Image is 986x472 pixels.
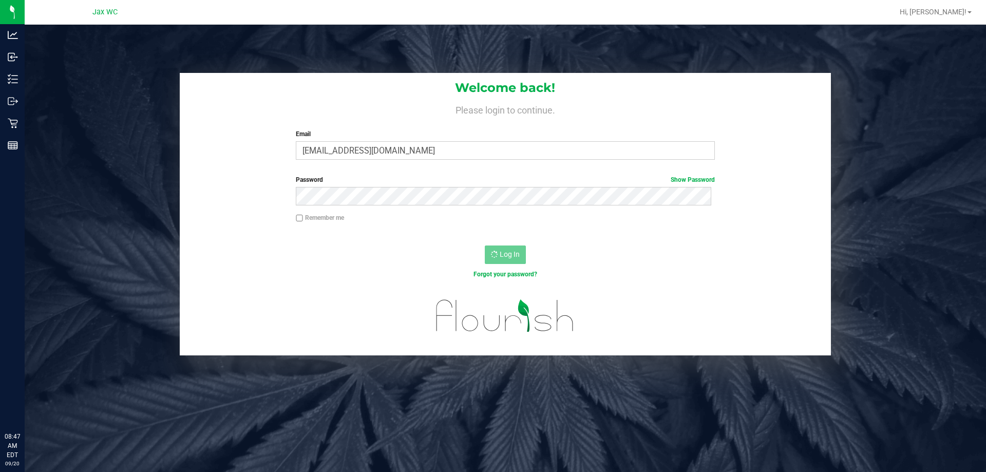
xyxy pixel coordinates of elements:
[8,140,18,150] inline-svg: Reports
[296,176,323,183] span: Password
[5,432,20,460] p: 08:47 AM EDT
[900,8,966,16] span: Hi, [PERSON_NAME]!
[8,74,18,84] inline-svg: Inventory
[5,460,20,467] p: 09/20
[500,250,520,258] span: Log In
[473,271,537,278] a: Forgot your password?
[180,81,831,95] h1: Welcome back!
[424,290,586,342] img: flourish_logo.svg
[180,103,831,115] h4: Please login to continue.
[8,118,18,128] inline-svg: Retail
[8,52,18,62] inline-svg: Inbound
[671,176,715,183] a: Show Password
[485,246,526,264] button: Log In
[296,215,303,222] input: Remember me
[8,96,18,106] inline-svg: Outbound
[8,30,18,40] inline-svg: Analytics
[92,8,118,16] span: Jax WC
[296,213,344,222] label: Remember me
[296,129,714,139] label: Email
